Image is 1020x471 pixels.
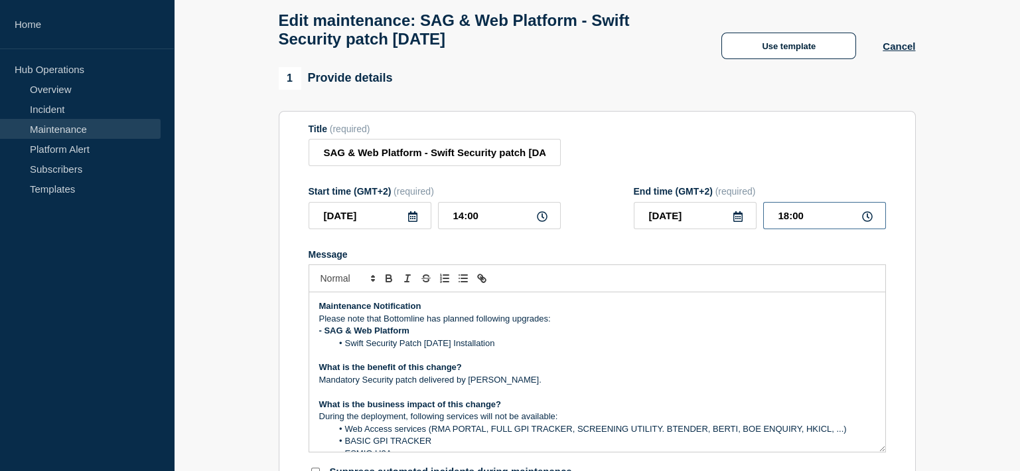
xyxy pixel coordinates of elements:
div: Title [309,124,561,134]
div: Provide details [279,67,393,90]
div: Message [309,249,886,260]
span: (required) [330,124,370,134]
strong: - SAG & Web Platform [319,326,409,335]
li: BASIC GPI TRACKER [332,435,875,447]
p: Mandatory Security patch delivered by [PERSON_NAME]. [319,374,875,386]
strong: What is the benefit of this change? [319,362,462,372]
button: Toggle bold text [380,270,398,286]
input: HH:MM [763,202,886,229]
strong: What is the business impact of this change? [319,399,502,409]
li: ESMIG U2A [332,448,875,460]
li: Web Access services (RMA PORTAL, FULL GPI TRACKER, SCREENING UTILITY. BTENDER, BERTI, BOE ENQUIRY... [332,423,875,435]
button: Use template [721,33,856,59]
span: (required) [715,186,756,197]
button: Cancel [883,41,915,52]
li: Swift Security Patch [DATE] Installation [332,337,875,349]
strong: Maintenance Notification [319,301,421,311]
p: Please note that Bottomline has planned following upgrades: [319,313,875,325]
p: During the deployment, following services will not be available: [319,411,875,423]
div: End time (GMT+2) [634,186,886,197]
span: 1 [279,67,301,90]
div: Message [309,292,885,452]
button: Toggle link [473,270,491,286]
button: Toggle ordered list [435,270,454,286]
span: (required) [394,186,434,197]
button: Toggle italic text [398,270,417,286]
input: Title [309,139,561,166]
span: Font size [315,270,380,286]
input: YYYY-MM-DD [309,202,431,229]
button: Toggle strikethrough text [417,270,435,286]
input: YYYY-MM-DD [634,202,757,229]
input: HH:MM [438,202,561,229]
div: Start time (GMT+2) [309,186,561,197]
button: Toggle bulleted list [454,270,473,286]
h1: Edit maintenance: SAG & Web Platform - Swift Security patch [DATE] [279,11,695,48]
